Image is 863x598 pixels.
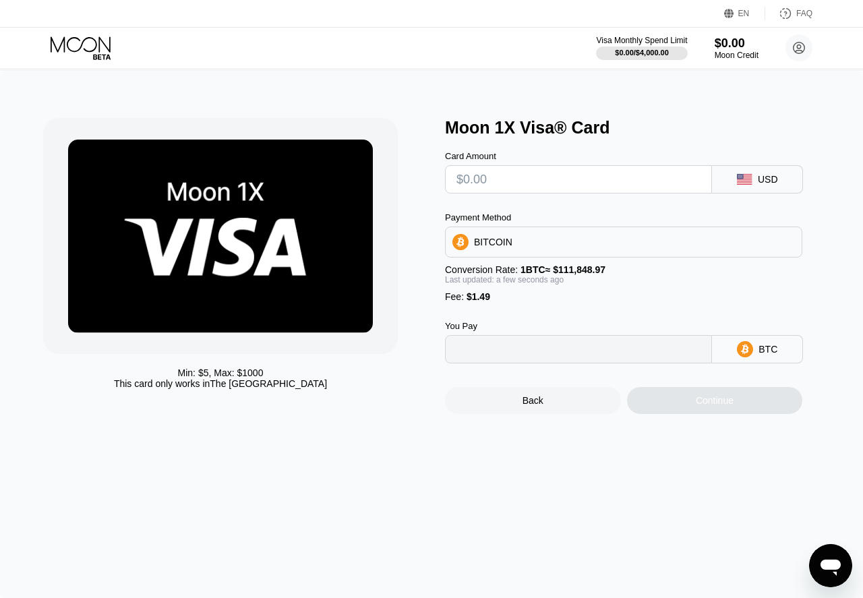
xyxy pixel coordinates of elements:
div: Fee : [445,291,802,302]
div: FAQ [796,9,812,18]
div: Back [523,395,543,406]
div: EN [724,7,765,20]
div: Min: $ 5 , Max: $ 1000 [178,367,264,378]
div: FAQ [765,7,812,20]
div: EN [738,9,750,18]
div: Moon Credit [715,51,758,60]
div: Payment Method [445,212,802,222]
div: Card Amount [445,151,712,161]
div: USD [758,174,778,185]
div: BTC [758,344,777,355]
div: Moon 1X Visa® Card [445,118,833,138]
div: You Pay [445,321,712,331]
div: $0.00Moon Credit [715,36,758,60]
div: Back [445,387,621,414]
div: Last updated: a few seconds ago [445,275,802,285]
div: Conversion Rate: [445,264,802,275]
div: Visa Monthly Spend Limit [596,36,687,45]
span: $1.49 [467,291,490,302]
div: This card only works in The [GEOGRAPHIC_DATA] [114,378,327,389]
div: $0.00 [715,36,758,51]
div: Visa Monthly Spend Limit$0.00/$4,000.00 [596,36,687,60]
iframe: Button to launch messaging window [809,544,852,587]
div: $0.00 / $4,000.00 [615,49,669,57]
span: 1 BTC ≈ $111,848.97 [520,264,605,275]
input: $0.00 [456,166,701,193]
